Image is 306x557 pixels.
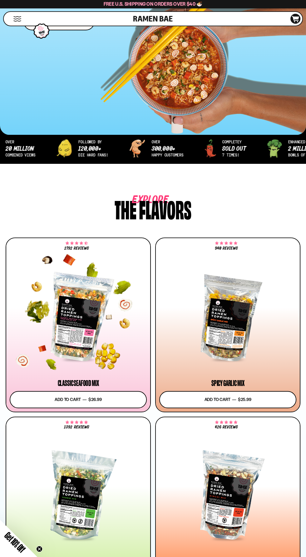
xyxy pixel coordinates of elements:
[139,198,191,220] div: flavors
[215,421,237,424] span: 4.76 stars
[211,379,244,387] div: Spicy Garlic Mix
[155,237,300,412] a: 4.75 stars 940 reviews Spicy Garlic Mix Add to cart — $25.99
[10,391,147,408] button: Add to cart — $26.99
[132,198,154,203] span: Explore
[115,198,136,220] div: The
[64,425,89,429] span: 1392 reviews
[215,425,238,429] span: 426 reviews
[36,546,42,552] button: Close teaser
[104,1,203,7] span: Free U.S. Shipping on Orders over $40 🍜
[159,391,296,408] button: Add to cart — $25.99
[13,16,22,22] button: Mobile Menu Trigger
[3,530,27,554] span: Get 10% Off
[66,242,88,245] span: 4.68 stars
[215,242,237,245] span: 4.75 stars
[215,246,238,251] span: 940 reviews
[66,421,88,424] span: 4.76 stars
[6,237,151,412] a: 4.68 stars 2792 reviews Classic Seafood Mix Add to cart — $26.99
[58,379,99,387] div: Classic Seafood Mix
[64,246,89,251] span: 2792 reviews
